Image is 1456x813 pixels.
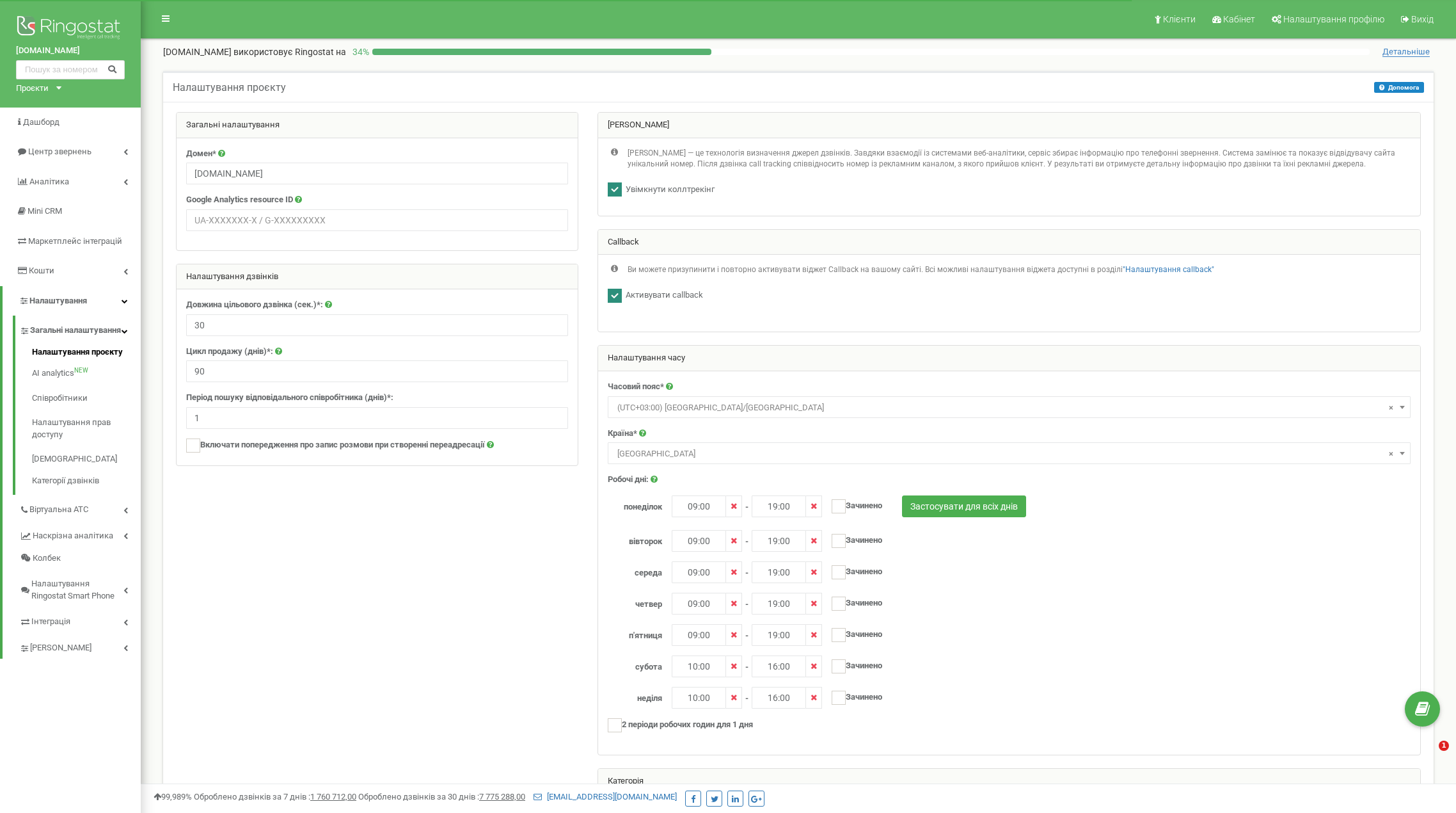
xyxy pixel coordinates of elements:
[1123,265,1214,274] a: "Налаштування callback"
[608,428,637,440] label: Країна*
[186,194,293,206] label: Google Analytics resource ID
[28,206,62,216] span: Mini CRM
[608,474,649,486] label: Робочі дні:
[612,399,1406,417] span: (UTC+03:00) Europe/Kiev
[310,792,356,801] u: 1 760 712,00
[29,504,88,516] span: Віртуальна АТС
[32,472,141,487] a: Категорії дзвінків
[16,13,125,45] img: Ringostat logo
[612,445,1406,463] span: Ukraine
[186,346,273,358] label: Цикл продажу (днів)*:
[902,495,1026,517] button: Застосувати для всіх днів
[1411,14,1434,24] span: Вихід
[822,687,882,705] label: Зачинено
[598,113,1420,138] div: [PERSON_NAME]
[32,346,141,362] a: Налаштування проєкту
[186,299,323,311] label: Довжина цільового дзвінка (сек.)*:
[534,792,677,801] a: [EMAIL_ADDRESS][DOMAIN_NAME]
[32,361,141,386] a: AI analyticsNEW
[177,264,578,290] div: Налаштування дзвінків
[186,392,393,404] label: Період пошуку відповідального співробітника (днів)*:
[16,60,125,79] input: Пошук за номером
[598,495,672,513] label: понеділок
[628,148,1411,170] p: [PERSON_NAME] — це технологія визначення джерел дзвінків. Завдяки взаємодії із системами веб-анал...
[598,530,672,548] label: вівторок
[186,163,568,184] input: example.com
[346,45,372,58] p: 34 %
[822,495,882,513] label: Зачинено
[598,624,672,642] label: п'ятниця
[194,792,356,801] span: Оброблено дзвінків за 7 днів :
[19,316,141,342] a: Загальні налаштування
[1382,47,1430,57] span: Детальніше
[3,286,141,316] a: Налаштування
[608,442,1411,464] span: Ukraine
[608,381,664,393] label: Часовий пояс*
[173,82,286,93] h5: Налаштування проєкту
[745,530,748,548] span: -
[19,521,141,547] a: Наскрізна аналітика
[598,561,672,579] label: середа
[598,687,672,705] label: неділя
[186,148,216,160] label: Домен*
[622,289,703,302] label: Активувати callback
[598,346,1420,371] div: Налаштування часу
[479,792,525,801] u: 7 775 288,00
[1283,14,1384,24] span: Налаштування профілю
[233,47,346,57] span: використовує Ringostat на
[745,593,748,611] span: -
[19,495,141,521] a: Віртуальна АТС
[32,386,141,411] a: Співробітники
[29,296,87,305] span: Налаштування
[186,439,494,453] label: Включати попередження про запис розмови при створенні переадресації
[1389,399,1393,417] span: ×
[822,530,882,548] label: Зачинено
[598,593,672,611] label: четвер
[822,656,882,673] label: Зачинено
[745,561,748,579] span: -
[16,83,49,95] div: Проєкти
[31,578,123,602] span: Налаштування Ringostat Smart Phone
[628,264,1214,275] p: Ви можете призупинити і повторно активувати віджет Callback на вашому сайті. Всі можливі налаштув...
[19,633,141,659] a: [PERSON_NAME]
[16,45,125,57] a: [DOMAIN_NAME]
[19,569,141,607] a: Налаштування Ringostat Smart Phone
[1389,445,1393,463] span: ×
[598,656,672,673] label: субота
[1374,82,1424,93] button: Допомога
[608,396,1411,418] span: (UTC+03:00) Europe/Kiev
[745,495,748,513] span: -
[745,624,748,642] span: -
[33,552,61,565] span: Колбек
[154,792,192,801] span: 99,989%
[1163,14,1196,24] span: Клієнти
[29,266,54,275] span: Кошти
[29,177,69,186] span: Аналiтика
[33,530,113,542] span: Наскрізна аналітика
[32,447,141,472] a: [DEMOGRAPHIC_DATA]
[1439,741,1449,751] span: 1
[28,147,91,156] span: Центр звернень
[358,792,525,801] span: Оброблено дзвінків за 30 днів :
[622,184,715,196] label: Увімкнути коллтрекінг
[1223,14,1255,24] span: Кабінет
[19,547,141,570] a: Колбек
[30,642,91,654] span: [PERSON_NAME]
[186,209,568,231] input: UA-XXXXXXX-X / G-XXXXXXXXX
[30,325,121,337] span: Загальні налаштування
[822,593,882,611] label: Зачинено
[608,718,753,732] label: 2 періоди робочих годин для 1 дня
[23,117,59,127] span: Дашборд
[19,607,141,633] a: Інтеграція
[177,113,578,138] div: Загальні налаштування
[1412,741,1443,771] iframe: Intercom live chat
[32,410,141,447] a: Налаштування прав доступу
[163,45,346,58] p: [DOMAIN_NAME]
[745,687,748,705] span: -
[31,616,70,628] span: Інтеграція
[822,561,882,579] label: Зачинено
[822,624,882,642] label: Зачинено
[598,230,1420,255] div: Callback
[598,769,1420,794] div: Категорія
[745,656,748,673] span: -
